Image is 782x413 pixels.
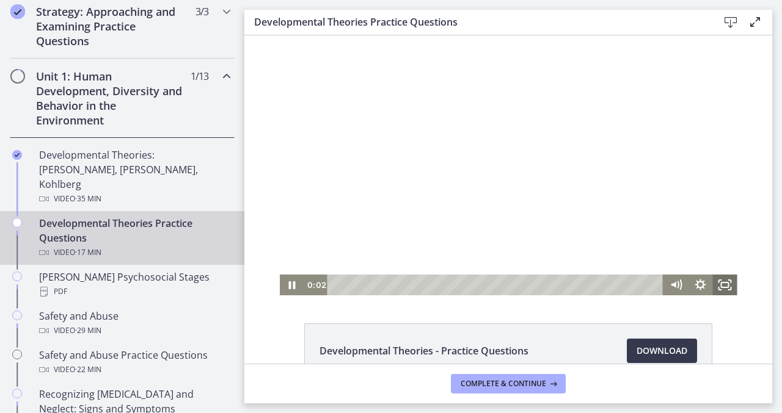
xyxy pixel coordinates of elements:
[10,4,25,19] i: Completed
[75,362,101,377] span: · 22 min
[39,323,230,338] div: Video
[244,35,772,295] iframe: Video Lesson
[254,15,699,29] h3: Developmental Theories Practice Questions
[39,348,230,377] div: Safety and Abuse Practice Questions
[461,379,546,389] span: Complete & continue
[637,343,687,358] span: Download
[39,270,230,299] div: [PERSON_NAME] Psychosocial Stages
[451,374,566,393] button: Complete & continue
[39,192,230,206] div: Video
[320,343,528,358] span: Developmental Theories - Practice Questions
[75,192,101,206] span: · 35 min
[36,4,185,48] h2: Strategy: Approaching and Examining Practice Questions
[39,362,230,377] div: Video
[420,239,444,260] button: Mute
[75,323,101,338] span: · 29 min
[39,148,230,206] div: Developmental Theories: [PERSON_NAME], [PERSON_NAME], Kohlberg
[191,69,208,84] span: 1 / 13
[627,339,697,363] a: Download
[39,245,230,260] div: Video
[75,245,101,260] span: · 17 min
[36,69,185,127] h2: Unit 1: Human Development, Diversity and Behavior in the Environment
[39,284,230,299] div: PDF
[12,150,22,160] i: Completed
[39,309,230,338] div: Safety and Abuse
[469,239,493,260] button: Fullscreen
[39,216,230,260] div: Developmental Theories Practice Questions
[444,239,469,260] button: Show settings menu
[195,4,208,19] span: 3 / 3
